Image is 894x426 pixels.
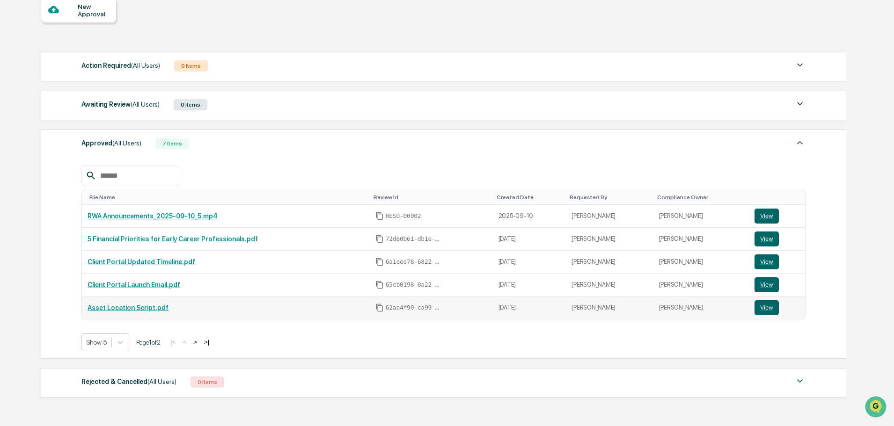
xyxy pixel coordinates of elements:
span: 65cb0198-0a22-4e5f-8421-4f581d13cec7 [386,281,442,289]
div: 0 Items [191,376,224,388]
a: Client Portal Launch Email.pdf [88,281,180,289]
iframe: Open customer support [864,395,889,420]
a: View [755,277,799,292]
div: 7 Items [155,138,189,149]
div: Awaiting Review [81,98,160,110]
td: 2025-09-10 [493,205,566,228]
td: [PERSON_NAME] [566,205,653,228]
div: Toggle SortBy [570,194,649,201]
button: Start new chat [159,74,170,86]
a: View [755,231,799,246]
div: Toggle SortBy [497,194,563,201]
button: View [755,277,779,292]
span: Copy Id [375,303,384,312]
img: caret [794,59,806,71]
span: Preclearance [19,118,60,127]
span: Copy Id [375,281,384,289]
a: View [755,300,799,315]
td: [PERSON_NAME] [566,296,653,319]
button: >| [201,338,212,346]
td: [PERSON_NAME] [566,228,653,251]
td: [PERSON_NAME] [653,205,749,228]
img: caret [794,98,806,109]
td: [PERSON_NAME] [653,296,749,319]
a: Asset Location Script.pdf [88,304,169,311]
span: Attestations [77,118,116,127]
td: [PERSON_NAME] [566,274,653,296]
button: |< [168,338,178,346]
td: [DATE] [493,251,566,274]
img: caret [794,375,806,387]
td: [PERSON_NAME] [653,228,749,251]
a: RWA Announcements_2025-09-10_5.mp4 [88,212,218,220]
td: [DATE] [493,274,566,296]
td: [DATE] [493,296,566,319]
img: 1746055101610-c473b297-6a78-478c-a979-82029cc54cd1 [9,72,26,88]
span: (All Users) [131,62,160,69]
span: Data Lookup [19,136,59,145]
div: 0 Items [174,99,207,110]
a: Client Portal Updated Timeline.pdf [88,258,195,266]
span: Copy Id [375,258,384,266]
a: Powered byPylon [66,158,113,166]
span: 72d80b61-db1e-4df0-99e5-a5887b001238 [386,235,442,243]
a: View [755,254,799,269]
button: View [755,254,779,269]
div: 🖐️ [9,119,17,126]
div: Action Required [81,59,160,72]
span: Copy Id [375,212,384,220]
div: Toggle SortBy [89,194,366,201]
span: RESO-00002 [386,212,421,220]
div: 🔎 [9,137,17,144]
a: 🖐️Preclearance [6,114,64,131]
div: Toggle SortBy [756,194,801,201]
button: View [755,300,779,315]
a: 🗄️Attestations [64,114,120,131]
span: Pylon [93,159,113,166]
p: How can we help? [9,20,170,35]
div: We're available if you need us! [32,81,118,88]
span: 6a1eed78-6822-470a-9dc7-59ad201cd7c8 [386,258,442,266]
div: 🗄️ [68,119,75,126]
div: Rejected & Cancelled [81,375,176,388]
button: View [755,209,779,224]
div: Toggle SortBy [374,194,489,201]
span: 62aa4f90-ca99-42d8-bb4c-27533647f772 [386,304,442,311]
a: 🔎Data Lookup [6,132,63,149]
div: Approved [81,137,141,149]
a: 5 Financial Priorities for Early Career Professionals.pdf [88,235,258,243]
div: New Approval [78,3,109,18]
button: View [755,231,779,246]
td: [DATE] [493,228,566,251]
td: [PERSON_NAME] [653,274,749,296]
button: < [180,338,189,346]
span: (All Users) [112,139,141,147]
span: Page 1 of 2 [136,339,161,346]
span: (All Users) [131,101,160,108]
div: Start new chat [32,72,154,81]
td: [PERSON_NAME] [653,251,749,274]
button: > [191,338,200,346]
div: 0 Items [174,60,208,72]
img: caret [794,137,806,148]
div: Toggle SortBy [657,194,745,201]
td: [PERSON_NAME] [566,251,653,274]
span: (All Users) [147,378,176,385]
span: Copy Id [375,235,384,243]
a: View [755,209,799,224]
